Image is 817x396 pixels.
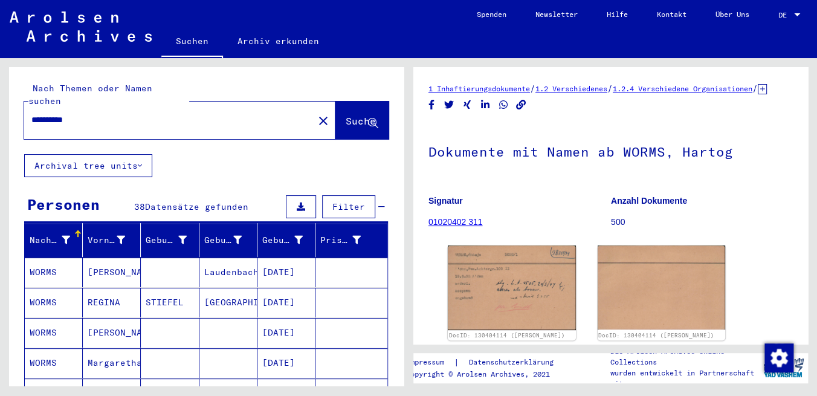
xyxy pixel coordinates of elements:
b: Signatur [428,196,463,206]
img: yv_logo.png [761,352,806,383]
mat-cell: [DATE] [257,318,315,348]
img: Zustimmung ändern [764,343,793,372]
button: Filter [322,195,375,218]
div: Vorname [88,230,140,250]
div: | [406,356,568,369]
mat-cell: [DATE] [257,288,315,317]
h1: Dokumente mit Namen ab WORMS, Hartog [428,124,793,177]
a: Archiv erkunden [223,27,334,56]
mat-cell: Laudenbach [199,258,257,287]
a: Impressum [406,356,454,369]
button: Share on LinkedIn [479,97,492,112]
p: Copyright © Arolsen Archives, 2021 [406,369,568,380]
div: Geburtsdatum [262,230,318,250]
mat-cell: WORMS [25,348,83,378]
div: Geburtsname [146,230,201,250]
a: 1 Inhaftierungsdokumente [428,84,530,93]
mat-cell: [DATE] [257,348,315,378]
div: Geburt‏ [204,230,257,250]
mat-header-cell: Prisoner # [315,223,387,257]
button: Share on WhatsApp [497,97,510,112]
span: Datensätze gefunden [145,201,248,212]
mat-label: Nach Themen oder Namen suchen [28,83,152,106]
mat-header-cell: Geburt‏ [199,223,257,257]
button: Clear [311,108,335,132]
button: Share on Facebook [425,97,438,112]
mat-cell: STIEFEL [141,288,199,317]
img: 001.jpg [448,245,576,330]
mat-cell: WORMS [25,258,83,287]
mat-header-cell: Vorname [83,223,141,257]
mat-header-cell: Nachname [25,223,83,257]
div: Geburtsname [146,234,186,247]
mat-cell: [DATE] [257,258,315,287]
a: DocID: 130404114 ([PERSON_NAME]) [449,332,565,339]
div: Prisoner # [320,234,361,247]
img: Arolsen_neg.svg [10,11,152,42]
img: 002.jpg [598,245,726,329]
div: Vorname [88,234,125,247]
mat-cell: WORMS [25,318,83,348]
a: 1.2 Verschiedenes [535,84,607,93]
span: Suche [346,115,376,127]
span: DE [778,11,792,19]
mat-cell: REGINA [83,288,141,317]
a: 1.2.4 Verschiedene Organisationen [613,84,752,93]
span: Filter [332,201,365,212]
div: Geburtsdatum [262,234,303,247]
a: DocID: 130404114 ([PERSON_NAME]) [598,332,714,339]
mat-cell: [PERSON_NAME] [83,258,141,287]
a: Suchen [161,27,223,58]
mat-header-cell: Geburtsdatum [257,223,315,257]
div: Prisoner # [320,230,376,250]
span: 38 [134,201,145,212]
button: Suche [335,102,389,139]
a: Datenschutzerklärung [459,356,568,369]
mat-icon: close [316,114,331,128]
p: 500 [611,216,793,229]
a: 01020402 311 [428,217,483,227]
div: Geburt‏ [204,234,242,247]
mat-cell: [PERSON_NAME] [83,318,141,348]
div: Nachname [30,234,70,247]
p: Die Arolsen Archives Online-Collections [610,346,758,368]
div: Personen [27,193,100,215]
mat-header-cell: Geburtsname [141,223,199,257]
button: Share on Xing [461,97,474,112]
b: Anzahl Dokumente [611,196,687,206]
mat-cell: Margaretha [83,348,141,378]
div: Nachname [30,230,85,250]
button: Copy link [515,97,528,112]
span: / [752,83,758,94]
span: / [607,83,613,94]
mat-cell: WORMS [25,288,83,317]
p: wurden entwickelt in Partnerschaft mit [610,368,758,389]
mat-cell: [GEOGRAPHIC_DATA] [199,288,257,317]
span: / [530,83,535,94]
button: Archival tree units [24,154,152,177]
button: Share on Twitter [443,97,456,112]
